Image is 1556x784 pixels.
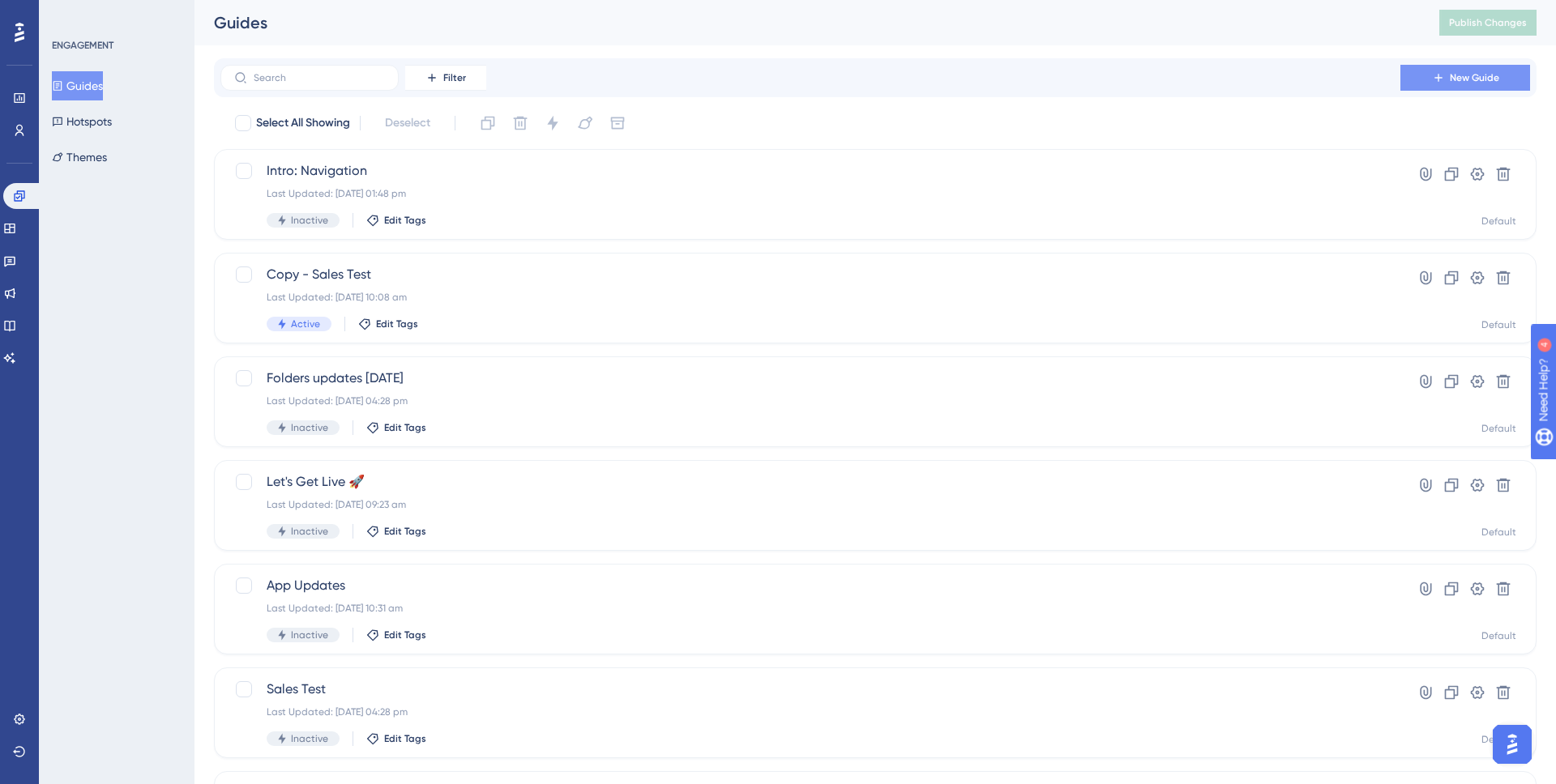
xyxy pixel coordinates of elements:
[384,214,426,227] span: Edit Tags
[1439,10,1537,36] button: Publish Changes
[1481,422,1516,435] div: Default
[443,71,466,84] span: Filter
[1481,318,1516,331] div: Default
[366,525,426,538] button: Edit Tags
[267,187,1354,200] div: Last Updated: [DATE] 01:48 pm
[267,576,1354,595] span: App Updates
[214,11,1399,34] div: Guides
[1481,215,1516,228] div: Default
[1449,16,1527,29] span: Publish Changes
[366,628,426,641] button: Edit Tags
[267,705,1354,718] div: Last Updated: [DATE] 04:28 pm
[405,65,486,91] button: Filter
[291,732,328,745] span: Inactive
[291,421,328,434] span: Inactive
[267,369,1354,388] span: Folders updates [DATE]
[267,265,1354,284] span: Copy - Sales Test
[384,628,426,641] span: Edit Tags
[370,109,445,138] button: Deselect
[358,317,418,330] button: Edit Tags
[52,143,107,172] button: Themes
[291,525,328,538] span: Inactive
[267,602,1354,615] div: Last Updated: [DATE] 10:31 am
[267,472,1354,492] span: Let's Get Live 🚀
[52,71,103,100] button: Guides
[267,161,1354,181] span: Intro: Navigation
[267,498,1354,511] div: Last Updated: [DATE] 09:23 am
[366,214,426,227] button: Edit Tags
[113,8,118,21] div: 4
[1481,526,1516,539] div: Default
[376,317,418,330] span: Edit Tags
[384,525,426,538] span: Edit Tags
[1400,65,1530,91] button: New Guide
[291,317,320,330] span: Active
[52,39,113,52] div: ENGAGEMENT
[1481,733,1516,746] div: Default
[366,732,426,745] button: Edit Tags
[384,421,426,434] span: Edit Tags
[291,214,328,227] span: Inactive
[366,421,426,434] button: Edit Tags
[1450,71,1499,84] span: New Guide
[385,113,430,133] span: Deselect
[1488,720,1537,769] iframe: UserGuiding AI Assistant Launcher
[1481,629,1516,642] div: Default
[267,394,1354,407] div: Last Updated: [DATE] 04:28 pm
[38,4,101,23] span: Need Help?
[384,732,426,745] span: Edit Tags
[52,107,112,136] button: Hotspots
[256,113,350,133] span: Select All Showing
[267,291,1354,304] div: Last Updated: [DATE] 10:08 am
[267,680,1354,699] span: Sales Test
[291,628,328,641] span: Inactive
[254,72,385,83] input: Search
